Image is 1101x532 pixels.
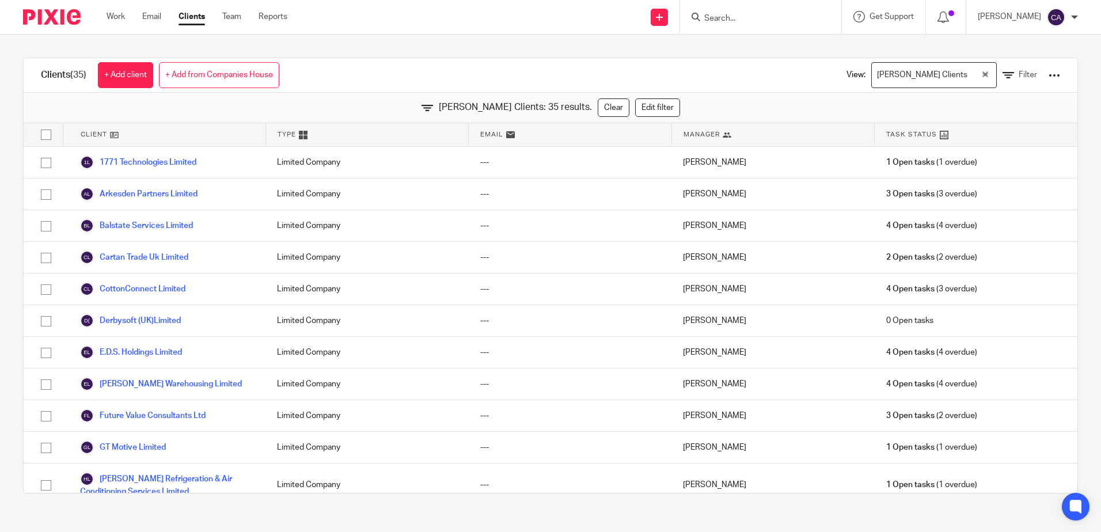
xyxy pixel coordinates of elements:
span: 1 Open tasks [886,442,935,453]
span: 3 Open tasks [886,410,935,421]
button: Clear Selected [982,71,988,80]
div: [PERSON_NAME] [671,400,874,431]
input: Search for option [971,65,979,85]
img: Pixie [23,9,81,25]
div: [PERSON_NAME] [671,178,874,210]
span: [PERSON_NAME] Clients: 35 results. [439,101,592,114]
div: --- [469,147,671,178]
div: Limited Company [265,400,468,431]
img: svg%3E [80,282,94,296]
a: CottonConnect Limited [80,282,185,296]
span: Filter [1019,71,1037,79]
a: Arkesden Partners Limited [80,187,198,201]
p: [PERSON_NAME] [978,11,1041,22]
a: Team [222,11,241,22]
span: Manager [684,130,720,139]
span: (2 overdue) [886,252,977,263]
img: svg%3E [80,155,94,169]
span: 4 Open tasks [886,220,935,231]
img: svg%3E [80,219,94,233]
a: Edit filter [635,98,680,117]
span: (2 overdue) [886,410,977,421]
span: (35) [70,70,86,79]
a: Future Value Consultants Ltd [80,409,206,423]
a: GT Motive Limited [80,440,166,454]
img: svg%3E [80,440,94,454]
div: [PERSON_NAME] [671,242,874,273]
div: [PERSON_NAME] [671,210,874,241]
div: Limited Company [265,273,468,305]
img: svg%3E [80,472,94,486]
div: Limited Company [265,210,468,241]
img: svg%3E [80,409,94,423]
div: Limited Company [265,337,468,368]
a: Clear [598,98,629,117]
img: svg%3E [1047,8,1065,26]
a: Reports [259,11,287,22]
input: Search [703,14,807,24]
div: --- [469,337,671,368]
a: Balstate Services Limited [80,219,193,233]
span: (3 overdue) [886,188,977,200]
div: Limited Company [265,432,468,463]
a: Clients [179,11,205,22]
div: --- [469,463,671,506]
a: [PERSON_NAME] Refrigeration & Air Conditioning Services Limited [80,472,254,497]
span: Task Status [886,130,937,139]
span: (4 overdue) [886,378,977,390]
span: (1 overdue) [886,157,977,168]
div: --- [469,242,671,273]
div: [PERSON_NAME] [671,368,874,400]
span: (1 overdue) [886,479,977,491]
h1: Clients [41,69,86,81]
div: Limited Company [265,305,468,336]
div: --- [469,273,671,305]
div: [PERSON_NAME] [671,147,874,178]
span: (4 overdue) [886,220,977,231]
a: E.D.S. Holdings Limited [80,345,182,359]
div: [PERSON_NAME] [671,337,874,368]
div: --- [469,432,671,463]
div: --- [469,210,671,241]
span: 4 Open tasks [886,347,935,358]
img: svg%3E [80,377,94,391]
span: 4 Open tasks [886,283,935,295]
span: (3 overdue) [886,283,977,295]
div: [PERSON_NAME] [671,463,874,506]
div: Limited Company [265,242,468,273]
div: --- [469,400,671,431]
a: 1771 Technologies Limited [80,155,196,169]
span: 1 Open tasks [886,157,935,168]
div: Limited Company [265,368,468,400]
div: Limited Company [265,147,468,178]
img: svg%3E [80,345,94,359]
div: [PERSON_NAME] [671,273,874,305]
div: Limited Company [265,178,468,210]
div: [PERSON_NAME] [671,432,874,463]
div: View: [829,58,1060,92]
input: Select all [35,124,57,146]
a: + Add client [98,62,153,88]
span: 1 Open tasks [886,479,935,491]
span: 4 Open tasks [886,378,935,390]
div: [PERSON_NAME] [671,305,874,336]
span: Get Support [870,13,914,21]
a: Email [142,11,161,22]
div: Limited Company [265,463,468,506]
span: (4 overdue) [886,347,977,358]
span: 2 Open tasks [886,252,935,263]
span: Type [278,130,296,139]
span: [PERSON_NAME] Clients [874,65,970,85]
a: + Add from Companies House [159,62,279,88]
span: (1 overdue) [886,442,977,453]
span: 0 Open tasks [886,315,933,326]
div: --- [469,178,671,210]
a: Derbysoft (UK)Limited [80,314,181,328]
img: svg%3E [80,314,94,328]
div: --- [469,305,671,336]
div: Search for option [871,62,997,88]
img: svg%3E [80,187,94,201]
span: 3 Open tasks [886,188,935,200]
span: Client [81,130,107,139]
img: svg%3E [80,250,94,264]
